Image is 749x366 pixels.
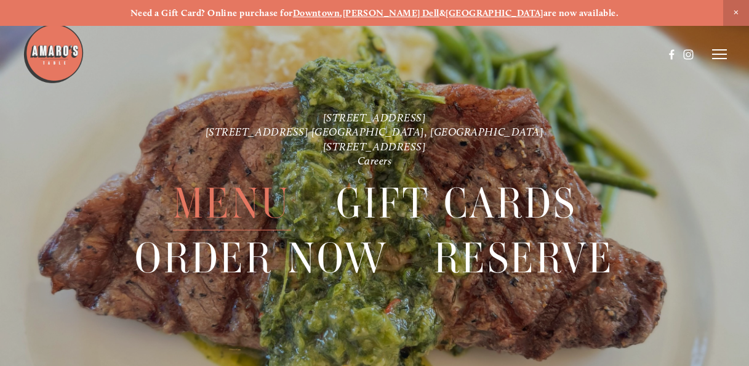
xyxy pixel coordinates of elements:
[343,7,439,18] a: [PERSON_NAME] Dell
[293,7,340,18] a: Downtown
[206,125,544,138] a: [STREET_ADDRESS] [GEOGRAPHIC_DATA], [GEOGRAPHIC_DATA]
[130,7,293,18] strong: Need a Gift Card? Online purchase for
[446,7,543,18] a: [GEOGRAPHIC_DATA]
[323,111,427,124] a: [STREET_ADDRESS]
[336,176,576,230] a: Gift Cards
[543,7,619,18] strong: are now available.
[434,231,614,285] a: Reserve
[340,7,342,18] strong: ,
[439,7,446,18] strong: &
[23,23,84,84] img: Amaro's Table
[135,231,389,285] a: Order Now
[323,140,427,153] a: [STREET_ADDRESS]
[173,176,291,230] a: Menu
[358,154,392,167] a: Careers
